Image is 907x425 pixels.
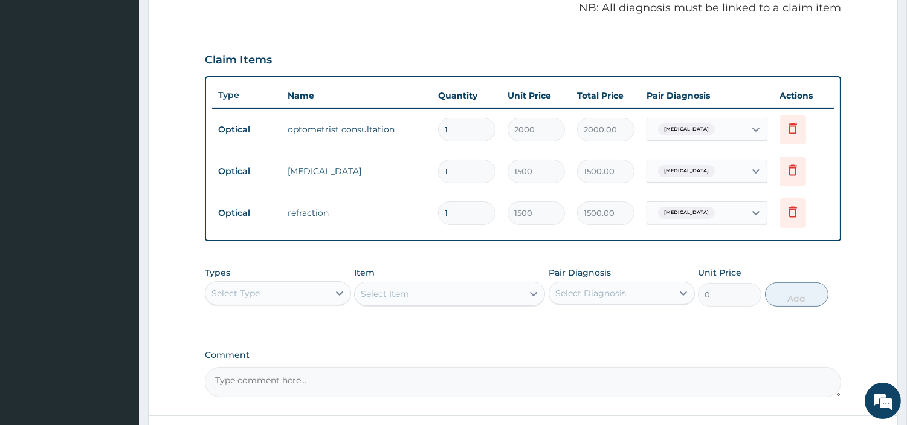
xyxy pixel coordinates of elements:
[205,1,841,16] p: NB: All diagnosis must be linked to a claim item
[63,68,203,83] div: Chat with us now
[555,287,626,299] div: Select Diagnosis
[198,6,227,35] div: Minimize live chat window
[212,202,282,224] td: Optical
[205,54,272,67] h3: Claim Items
[432,83,502,108] th: Quantity
[282,159,432,183] td: [MEDICAL_DATA]
[658,123,715,135] span: [MEDICAL_DATA]
[211,287,260,299] div: Select Type
[571,83,641,108] th: Total Price
[205,350,841,360] label: Comment
[6,291,230,333] textarea: Type your message and hit 'Enter'
[765,282,828,307] button: Add
[282,117,432,141] td: optometrist consultation
[549,267,611,279] label: Pair Diagnosis
[70,132,167,255] span: We're online!
[282,201,432,225] td: refraction
[212,160,282,183] td: Optical
[354,267,375,279] label: Item
[773,83,834,108] th: Actions
[282,83,432,108] th: Name
[22,60,49,91] img: d_794563401_company_1708531726252_794563401
[212,118,282,141] td: Optical
[502,83,571,108] th: Unit Price
[698,267,741,279] label: Unit Price
[641,83,773,108] th: Pair Diagnosis
[658,165,715,177] span: [MEDICAL_DATA]
[658,207,715,219] span: [MEDICAL_DATA]
[205,268,230,278] label: Types
[212,84,282,106] th: Type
